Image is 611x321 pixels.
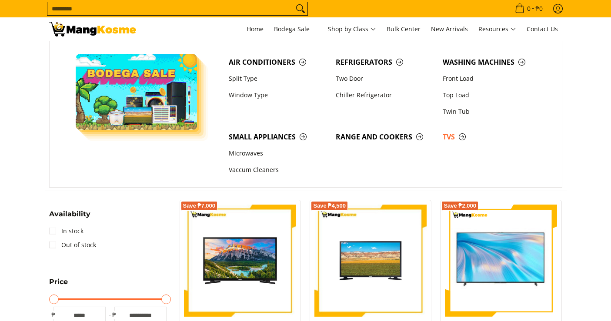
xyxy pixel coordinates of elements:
[224,87,331,103] a: Window Type
[224,162,331,179] a: Vaccum Cleaners
[270,17,322,41] a: Bodega Sale
[314,205,427,317] img: samsung-32-inch-led-tv-full-view-mang-kosme
[387,25,421,33] span: Bulk Center
[110,311,119,319] span: ₱
[336,132,434,142] span: Range and Cookers
[49,211,90,224] summary: Open
[478,24,516,35] span: Resources
[382,17,425,41] a: Bulk Center
[49,311,58,319] span: ₱
[49,22,136,36] img: TVs - Premium Television Brands l Mang Kosme
[76,54,197,130] img: Bodega Sale
[313,203,346,208] span: Save ₱4,500
[522,17,562,41] a: Contact Us
[443,57,541,68] span: Washing Machines
[512,4,545,13] span: •
[324,17,381,41] a: Shop by Class
[183,203,216,208] span: Save ₱7,000
[431,25,468,33] span: New Arrivals
[336,57,434,68] span: Refrigerators
[427,17,472,41] a: New Arrivals
[474,17,521,41] a: Resources
[49,211,90,218] span: Availability
[294,2,307,15] button: Search
[328,24,376,35] span: Shop by Class
[224,129,331,145] a: Small Appliances
[224,70,331,87] a: Split Type
[438,54,545,70] a: Washing Machines
[438,87,545,103] a: Top Load
[247,25,264,33] span: Home
[443,132,541,142] span: TVs
[331,129,438,145] a: Range and Cookers
[274,24,317,35] span: Bodega Sale
[527,25,558,33] span: Contact Us
[49,224,83,238] a: In stock
[224,54,331,70] a: Air Conditioners
[438,103,545,120] a: Twin Tub
[445,209,557,311] img: huawei-s-65-inch-4k-lcd-display-tv-full-view-mang-kosme
[184,205,297,317] img: samsung-43-inch-led-tv-full-view- mang-kosme
[224,146,331,162] a: Microwaves
[331,87,438,103] a: Chiller Refrigerator
[49,278,68,285] span: Price
[331,54,438,70] a: Refrigerators
[49,278,68,292] summary: Open
[438,129,545,145] a: TVs
[438,70,545,87] a: Front Load
[534,6,544,12] span: ₱0
[229,57,327,68] span: Air Conditioners
[242,17,268,41] a: Home
[145,17,562,41] nav: Main Menu
[49,238,96,252] a: Out of stock
[526,6,532,12] span: 0
[331,70,438,87] a: Two Door
[444,203,476,208] span: Save ₱2,000
[229,132,327,142] span: Small Appliances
